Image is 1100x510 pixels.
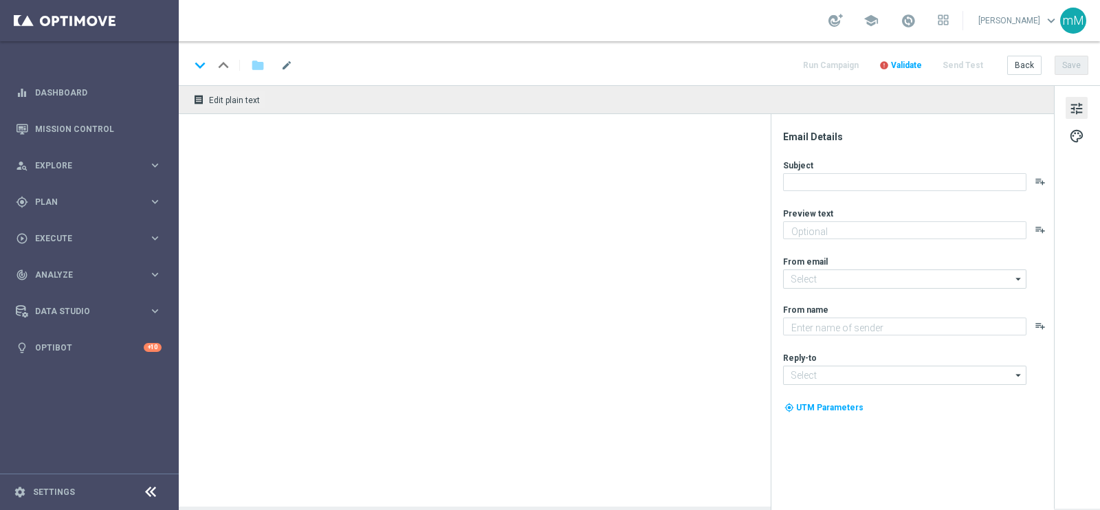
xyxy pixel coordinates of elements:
a: Dashboard [35,74,162,111]
i: keyboard_arrow_right [148,195,162,208]
span: mode_edit [280,59,293,71]
i: arrow_drop_down [1012,270,1026,288]
i: keyboard_arrow_right [148,232,162,245]
i: gps_fixed [16,196,28,208]
i: keyboard_arrow_down [190,55,210,76]
div: mM [1060,8,1086,34]
a: Optibot [35,329,144,366]
span: UTM Parameters [796,403,863,412]
button: my_location UTM Parameters [783,400,865,415]
label: Subject [783,160,813,171]
button: gps_fixed Plan keyboard_arrow_right [15,197,162,208]
i: lightbulb [16,342,28,354]
label: Reply-to [783,353,817,364]
label: From name [783,304,828,315]
div: +10 [144,343,162,352]
button: person_search Explore keyboard_arrow_right [15,160,162,171]
i: keyboard_arrow_right [148,304,162,318]
i: folder [251,57,265,74]
i: track_changes [16,269,28,281]
div: Email Details [783,131,1053,143]
button: playlist_add [1035,224,1046,235]
i: person_search [16,159,28,172]
div: Mission Control [16,111,162,147]
span: palette [1069,127,1084,145]
button: Data Studio keyboard_arrow_right [15,306,162,317]
button: track_changes Analyze keyboard_arrow_right [15,269,162,280]
button: play_circle_outline Execute keyboard_arrow_right [15,233,162,244]
span: Edit plain text [209,96,260,105]
div: Optibot [16,329,162,366]
div: Execute [16,232,148,245]
i: settings [14,486,26,498]
button: Save [1055,56,1088,75]
button: Back [1007,56,1042,75]
a: Settings [33,488,75,496]
a: [PERSON_NAME]keyboard_arrow_down [977,10,1060,31]
div: Dashboard [16,74,162,111]
span: Explore [35,162,148,170]
button: playlist_add [1035,176,1046,187]
input: Select [783,366,1026,385]
button: error Validate [877,56,924,75]
button: playlist_add [1035,320,1046,331]
button: folder [250,54,266,76]
label: Preview text [783,208,833,219]
input: Select [783,269,1026,289]
span: Execute [35,234,148,243]
div: Data Studio [16,305,148,318]
span: school [863,13,879,28]
span: Validate [891,60,922,70]
button: tune [1066,97,1088,119]
span: keyboard_arrow_down [1044,13,1059,28]
i: arrow_drop_down [1012,366,1026,384]
div: Plan [16,196,148,208]
i: my_location [784,403,794,412]
button: equalizer Dashboard [15,87,162,98]
button: Mission Control [15,124,162,135]
label: From email [783,256,828,267]
i: play_circle_outline [16,232,28,245]
button: palette [1066,124,1088,146]
i: error [879,60,889,70]
i: equalizer [16,87,28,99]
span: Plan [35,198,148,206]
span: Data Studio [35,307,148,315]
span: Analyze [35,271,148,279]
button: lightbulb Optibot +10 [15,342,162,353]
i: receipt [193,94,204,105]
div: Explore [16,159,148,172]
div: Analyze [16,269,148,281]
i: keyboard_arrow_right [148,268,162,281]
button: receipt Edit plain text [190,91,266,109]
span: tune [1069,100,1084,118]
i: keyboard_arrow_right [148,159,162,172]
a: Mission Control [35,111,162,147]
